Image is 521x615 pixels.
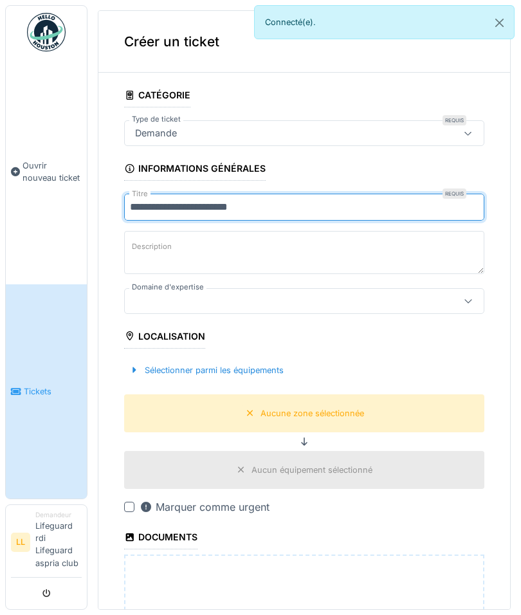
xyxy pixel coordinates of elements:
div: Créer un ticket [98,11,510,73]
label: Description [129,239,174,255]
div: Aucune zone sélectionnée [260,407,364,419]
div: Catégorie [124,86,190,107]
label: Titre [129,188,151,199]
a: Ouvrir nouveau ticket [6,59,87,284]
button: Close [485,6,514,40]
label: Type de ticket [129,114,183,125]
span: Ouvrir nouveau ticket [23,160,82,184]
div: Aucun équipement sélectionné [251,464,372,476]
div: Requis [443,188,466,199]
div: Marquer comme urgent [140,499,270,515]
a: LL DemandeurLifeguard rdi Lifeguard aspria club [11,510,82,578]
div: Requis [443,115,466,125]
img: Badge_color-CXgf-gQk.svg [27,13,66,51]
a: Tickets [6,284,87,498]
li: LL [11,533,30,552]
span: Tickets [24,385,82,398]
div: Localisation [124,327,205,349]
div: Informations générales [124,159,266,181]
div: Sélectionner parmi les équipements [124,362,289,379]
label: Domaine d'expertise [129,282,206,293]
div: Documents [124,528,197,549]
div: Connecté(e). [254,5,515,39]
div: Demandeur [35,510,82,520]
li: Lifeguard rdi Lifeguard aspria club [35,510,82,574]
div: Demande [130,126,182,140]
